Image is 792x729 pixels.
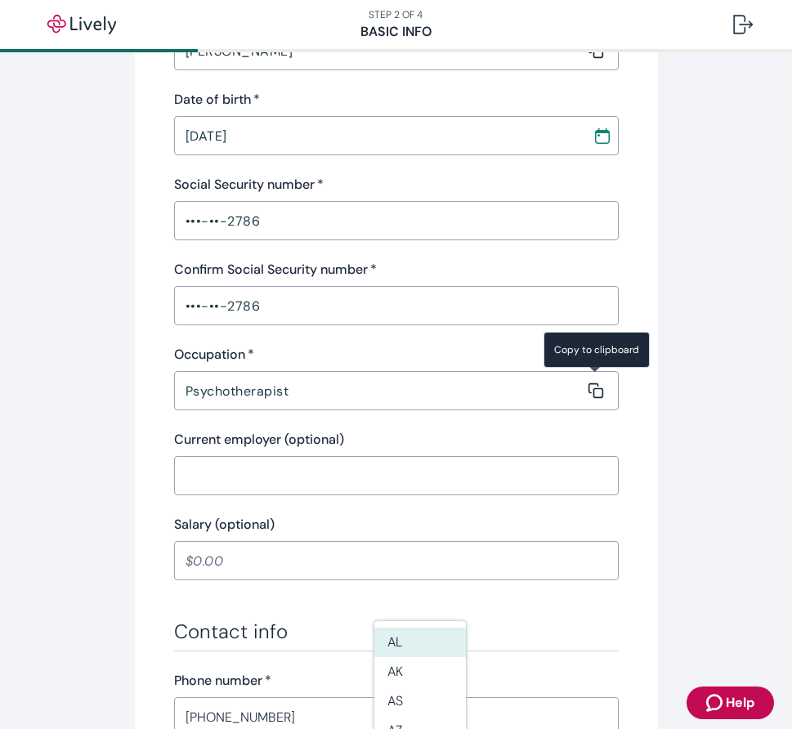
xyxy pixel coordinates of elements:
label: Date of birth [174,90,260,110]
svg: Zendesk support icon [706,693,726,713]
label: Occupation [174,345,254,364]
label: Salary (optional) [174,515,275,534]
span: Help [726,693,754,713]
button: Copy message content to clipboard [584,379,607,402]
input: $0.00 [174,544,619,577]
label: Confirm Social Security number [174,260,377,280]
input: ••• - •• - •••• [174,289,619,322]
li: AS [374,687,466,716]
button: Log out [720,5,766,44]
li: AL [374,628,466,657]
button: Choose date, selected date is Dec 19, 1988 [588,121,617,150]
label: Current employer (optional) [174,430,344,449]
li: AK [374,657,466,687]
svg: Copy to clipboard [588,382,604,399]
button: Zendesk support iconHelp [687,687,774,719]
h3: Contact info [174,619,619,644]
input: MM / DD / YYYY [174,119,581,152]
img: Lively [36,15,128,34]
label: Social Security number [174,175,324,195]
label: Phone number [174,671,271,691]
svg: Calendar [594,127,611,144]
input: ••• - •• - •••• [174,204,619,237]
